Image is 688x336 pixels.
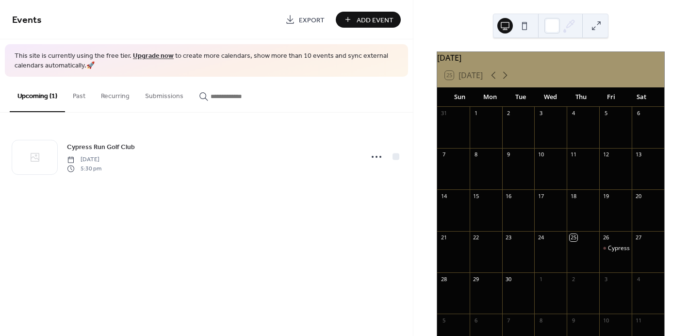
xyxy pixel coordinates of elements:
div: 14 [440,192,447,200]
div: Mon [475,87,505,107]
div: 29 [473,275,480,283]
div: 10 [537,151,544,158]
div: 4 [635,275,642,283]
button: Submissions [137,77,191,111]
div: Tue [505,87,535,107]
div: Cypress Run Golf Club [608,244,668,252]
div: 5 [602,110,609,117]
div: 7 [505,317,512,324]
div: 13 [635,151,642,158]
button: Upcoming (1) [10,77,65,112]
div: 9 [505,151,512,158]
div: 11 [635,317,642,324]
span: [DATE] [67,155,101,164]
div: 2 [505,110,512,117]
div: Wed [536,87,566,107]
div: 27 [635,234,642,241]
div: 15 [473,192,480,200]
div: 22 [473,234,480,241]
div: 23 [505,234,512,241]
div: 9 [570,317,577,324]
div: 31 [440,110,447,117]
a: Export [278,12,332,28]
div: 5 [440,317,447,324]
span: Events [12,11,42,30]
button: Add Event [336,12,401,28]
a: Upgrade now [133,50,174,63]
div: 21 [440,234,447,241]
div: 3 [602,275,609,283]
div: 17 [537,192,544,200]
div: 2 [570,275,577,283]
div: Fri [596,87,626,107]
div: 11 [570,151,577,158]
div: 6 [473,317,480,324]
div: Sat [626,87,656,107]
div: 8 [537,317,544,324]
div: Sun [445,87,475,107]
span: 5:30 pm [67,164,101,173]
button: Recurring [93,77,137,111]
div: 1 [537,275,544,283]
span: Export [299,15,325,25]
div: 4 [570,110,577,117]
div: 26 [602,234,609,241]
div: 28 [440,275,447,283]
div: 10 [602,317,609,324]
div: 20 [635,192,642,200]
span: This site is currently using the free tier. to create more calendars, show more than 10 events an... [15,51,398,70]
div: 1 [473,110,480,117]
a: Cypress Run Golf Club [67,141,135,152]
button: Past [65,77,93,111]
span: Cypress Run Golf Club [67,142,135,152]
div: 24 [537,234,544,241]
div: 25 [570,234,577,241]
div: 16 [505,192,512,200]
div: 30 [505,275,512,283]
div: [DATE] [437,52,664,64]
div: 19 [602,192,609,200]
div: 12 [602,151,609,158]
div: 7 [440,151,447,158]
div: 6 [635,110,642,117]
span: Add Event [357,15,393,25]
div: Cypress Run Golf Club [599,244,632,252]
div: 3 [537,110,544,117]
div: 18 [570,192,577,200]
div: Thu [566,87,596,107]
div: 8 [473,151,480,158]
